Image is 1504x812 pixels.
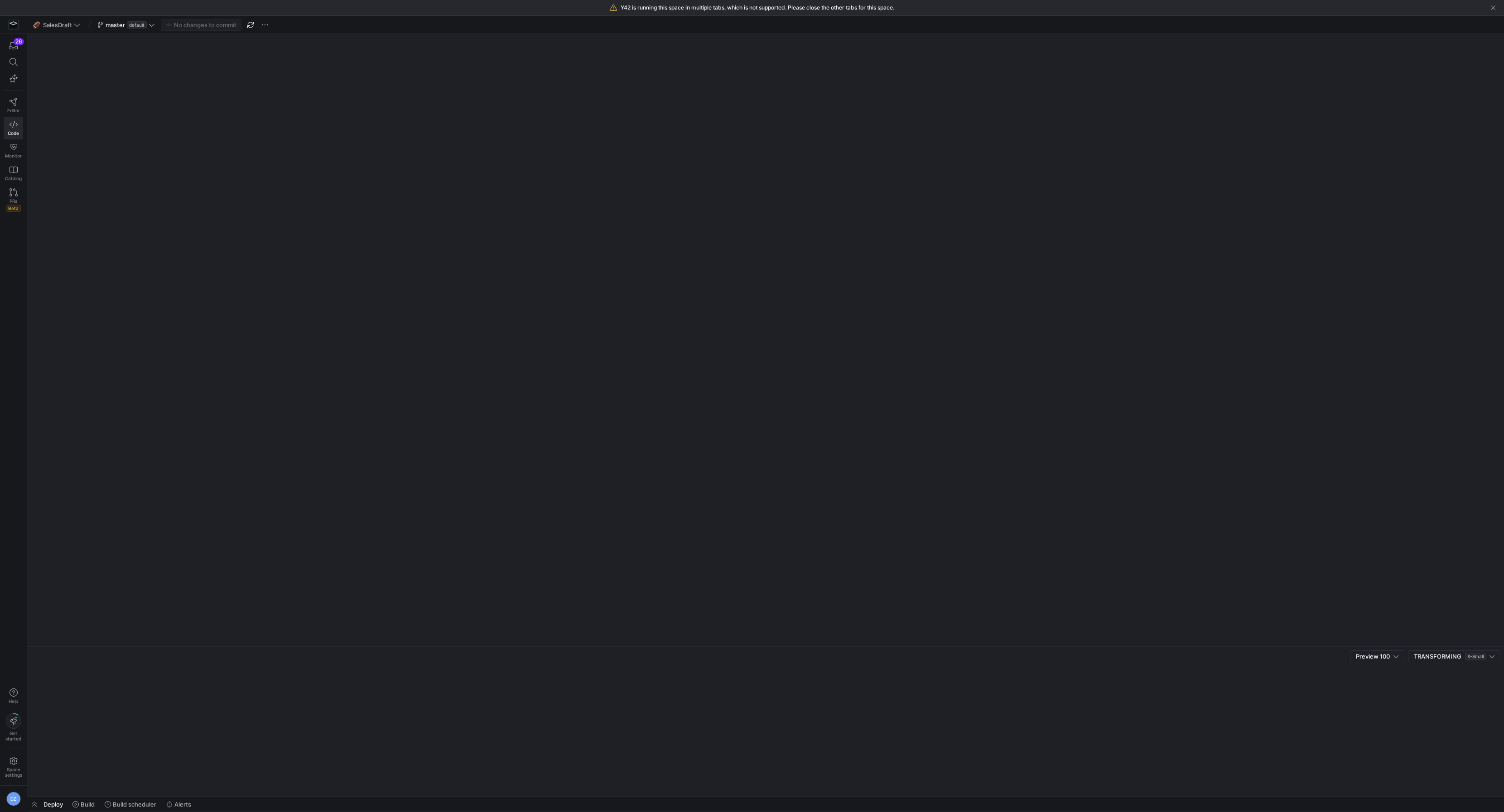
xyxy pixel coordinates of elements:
a: https://storage.googleapis.com/y42-prod-data-exchange/images/Yf2Qvegn13xqq0DljGMI0l8d5Zqtiw36EXr8... [4,17,23,33]
span: Build scheduler [113,801,156,808]
a: Code [4,117,23,139]
a: Editor [4,94,23,117]
a: Spacesettings [4,753,23,782]
span: Get started [5,731,21,741]
button: masterdefault [95,19,157,31]
span: Code [8,130,19,136]
span: Help [8,698,19,704]
span: SalesDraft [43,21,72,29]
span: default [127,21,147,29]
button: Alerts [162,797,195,812]
span: 🏈 [33,22,39,28]
span: Editor [7,108,20,113]
div: 26 [14,38,24,45]
button: DZ [4,789,23,808]
span: Beta [6,205,21,212]
a: Monitor [4,139,23,162]
span: X-Small [1465,653,1486,660]
a: Catalog [4,162,23,185]
span: PRs [10,198,17,204]
span: TRANSFORMING [1414,653,1461,660]
button: 26 [4,38,23,54]
span: Catalog [5,176,22,181]
a: PRsBeta [4,185,23,215]
span: master [106,21,125,29]
span: Preview 100 [1356,653,1390,660]
button: 🏈SalesDraft [31,19,82,31]
span: Monitor [5,153,22,158]
img: https://storage.googleapis.com/y42-prod-data-exchange/images/Yf2Qvegn13xqq0DljGMI0l8d5Zqtiw36EXr8... [9,20,18,29]
span: Build [81,801,95,808]
button: Build [68,797,99,812]
span: Space settings [5,767,22,778]
span: Y42 is running this space in multiple tabs, which is not supported. Please close the other tabs f... [621,5,894,11]
span: Alerts [174,801,191,808]
button: Getstarted [4,710,23,745]
span: Deploy [43,801,63,808]
div: DZ [6,792,21,806]
button: Build scheduler [101,797,160,812]
button: Help [4,684,23,708]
